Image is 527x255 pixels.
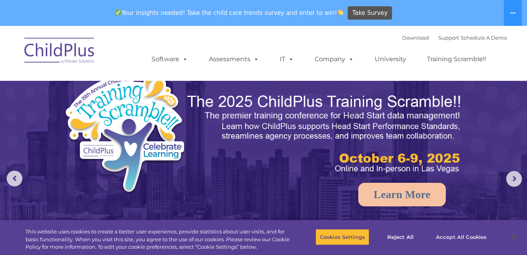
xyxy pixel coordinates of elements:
span: Phone number [109,84,142,90]
a: Support [438,35,459,41]
button: Close [506,228,523,246]
a: IT [272,51,302,67]
img: ✅ [115,9,121,15]
a: University [367,51,414,67]
a: Company [307,51,362,67]
a: Download [402,35,429,41]
a: Schedule A Demo [461,35,507,41]
a: Assessments [201,51,267,67]
img: 👏 [337,9,343,15]
img: ChildPlus by Procare Solutions [20,32,99,71]
a: Take Survey [348,6,392,20]
span: Your insights needed! Take the child care trends survey and enter to win! [112,5,347,20]
a: Software [144,51,196,67]
span: Last name [109,52,133,58]
div: This website uses cookies to create a better user experience, provide statistics about user visit... [26,228,290,251]
button: Reject All [376,229,425,245]
button: Accept All Cookies [432,229,491,245]
span: Take Survey [352,6,388,20]
a: Training Scramble!! [419,51,494,67]
font: | [402,35,507,41]
a: Learn More [358,183,446,206]
button: Cookies Settings [315,229,369,245]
